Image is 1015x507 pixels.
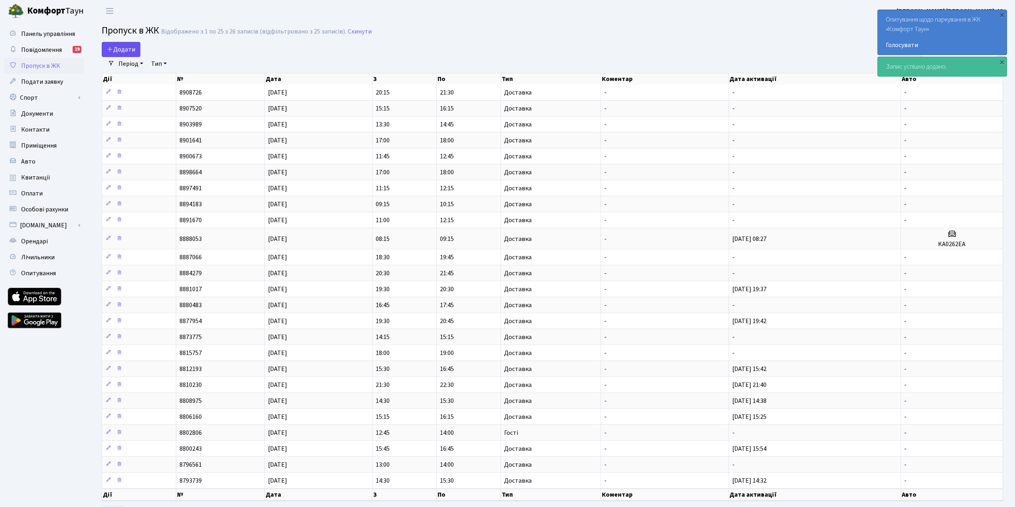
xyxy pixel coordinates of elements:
th: Коментар [601,73,729,85]
th: Дії [102,73,176,85]
span: - [732,184,735,193]
span: - [604,285,607,294]
span: 8888053 [179,235,202,243]
span: - [904,381,907,389]
span: Доставка [504,153,532,160]
span: Особові рахунки [21,205,68,214]
th: З [372,489,437,501]
span: 16:45 [376,301,390,310]
span: [DATE] [268,285,287,294]
span: 8802806 [179,428,202,437]
span: Доставка [504,286,532,292]
span: - [604,476,607,485]
span: - [604,365,607,373]
span: - [732,168,735,177]
span: [DATE] [268,412,287,421]
span: 10:15 [440,200,454,209]
span: 20:30 [440,285,454,294]
span: 8891670 [179,216,202,225]
span: Доставка [504,185,532,191]
span: - [604,397,607,405]
span: Оплати [21,189,43,198]
span: Квитанції [21,173,50,182]
a: Оплати [4,185,84,201]
span: Доставка [504,446,532,452]
span: 18:00 [376,349,390,357]
span: - [604,349,607,357]
span: [DATE] 19:42 [732,317,767,326]
span: 8810230 [179,381,202,389]
a: Особові рахунки [4,201,84,217]
span: 12:45 [440,152,454,161]
a: Період [115,57,146,71]
span: 8900673 [179,152,202,161]
span: - [904,216,907,225]
span: 8793739 [179,476,202,485]
span: Доставка [504,217,532,223]
span: [DATE] [268,460,287,469]
a: Тип [148,57,170,71]
span: Таун [27,4,84,18]
span: 8884279 [179,269,202,278]
a: Авто [4,154,84,170]
span: 15:15 [376,412,390,421]
span: - [732,460,735,469]
span: - [904,444,907,453]
span: 13:00 [376,460,390,469]
span: 09:15 [440,235,454,243]
span: - [604,216,607,225]
span: 20:45 [440,317,454,326]
span: [DATE] [268,104,287,113]
span: [DATE] 15:25 [732,412,767,421]
span: Пропуск в ЖК [21,61,60,70]
span: - [732,104,735,113]
th: Дата активації [729,489,901,501]
span: [DATE] [268,88,287,97]
a: Квитанції [4,170,84,185]
span: - [732,428,735,437]
button: Переключити навігацію [100,4,120,18]
span: [DATE] [268,120,287,129]
a: Лічильники [4,249,84,265]
span: - [604,444,607,453]
span: 8873775 [179,333,202,341]
span: - [604,317,607,326]
span: - [732,88,735,97]
span: - [904,397,907,405]
span: - [904,136,907,145]
span: - [732,152,735,161]
span: 8800243 [179,444,202,453]
span: - [904,120,907,129]
span: 17:00 [376,136,390,145]
span: [DATE] 15:54 [732,444,767,453]
span: Пропуск в ЖК [102,24,159,37]
span: - [732,200,735,209]
b: Комфорт [27,4,65,17]
span: - [604,136,607,145]
span: [DATE] 15:42 [732,365,767,373]
span: 14:15 [376,333,390,341]
span: [DATE] [268,216,287,225]
span: 11:15 [376,184,390,193]
span: [DATE] 21:40 [732,381,767,389]
span: 14:00 [440,428,454,437]
span: 15:30 [376,365,390,373]
span: - [904,428,907,437]
span: [DATE] [268,349,287,357]
span: [DATE] [268,136,287,145]
span: 8901641 [179,136,202,145]
span: [DATE] [268,365,287,373]
span: [DATE] [268,476,287,485]
span: - [604,269,607,278]
a: [PERSON_NAME] [PERSON_NAME]. Ю. [897,6,1005,16]
span: - [904,269,907,278]
th: Тип [501,489,601,501]
span: 15:45 [376,444,390,453]
span: 22:30 [440,381,454,389]
span: 15:30 [440,397,454,405]
span: 11:00 [376,216,390,225]
span: Приміщення [21,141,57,150]
th: Дата [265,73,372,85]
span: Доставка [504,105,532,112]
a: Повідомлення19 [4,42,84,58]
